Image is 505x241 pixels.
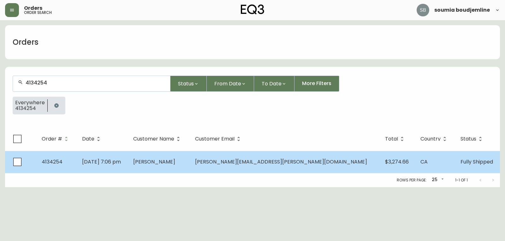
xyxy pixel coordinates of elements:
span: Country [420,136,449,142]
span: Status [460,137,476,141]
span: Everywhere [15,100,45,106]
input: Search [26,80,165,86]
button: From Date [207,76,254,92]
span: Status [460,136,484,142]
span: Fully Shipped [460,158,493,165]
span: [DATE] 7:06 pm [82,158,121,165]
div: 25 [429,175,445,185]
h5: order search [24,11,52,14]
p: 1-1 of 1 [455,177,468,183]
button: More Filters [294,76,339,92]
p: Rows per page: [397,177,427,183]
img: logo [241,4,264,14]
span: Date [82,137,94,141]
span: 4134254 [42,158,62,165]
span: Order # [42,136,70,142]
span: Customer Email [195,136,243,142]
span: [PERSON_NAME] [133,158,175,165]
img: 83621bfd3c61cadf98040c636303d86a [417,4,429,16]
span: Customer Email [195,137,235,141]
span: 4134254 [15,106,45,111]
span: Status [178,80,194,88]
span: From Date [214,80,241,88]
button: Status [170,76,207,92]
span: soumia boudjemline [434,8,490,13]
span: CA [420,158,428,165]
span: Total [385,137,398,141]
span: To Date [262,80,282,88]
span: Total [385,136,406,142]
span: Date [82,136,103,142]
span: More Filters [302,80,331,87]
span: Order # [42,137,62,141]
span: Customer Name [133,136,182,142]
span: Country [420,137,441,141]
button: To Date [254,76,294,92]
h1: Orders [13,37,39,48]
span: Orders [24,6,42,11]
span: $3,274.66 [385,158,409,165]
span: Customer Name [133,137,174,141]
span: [PERSON_NAME][EMAIL_ADDRESS][PERSON_NAME][DOMAIN_NAME] [195,158,367,165]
